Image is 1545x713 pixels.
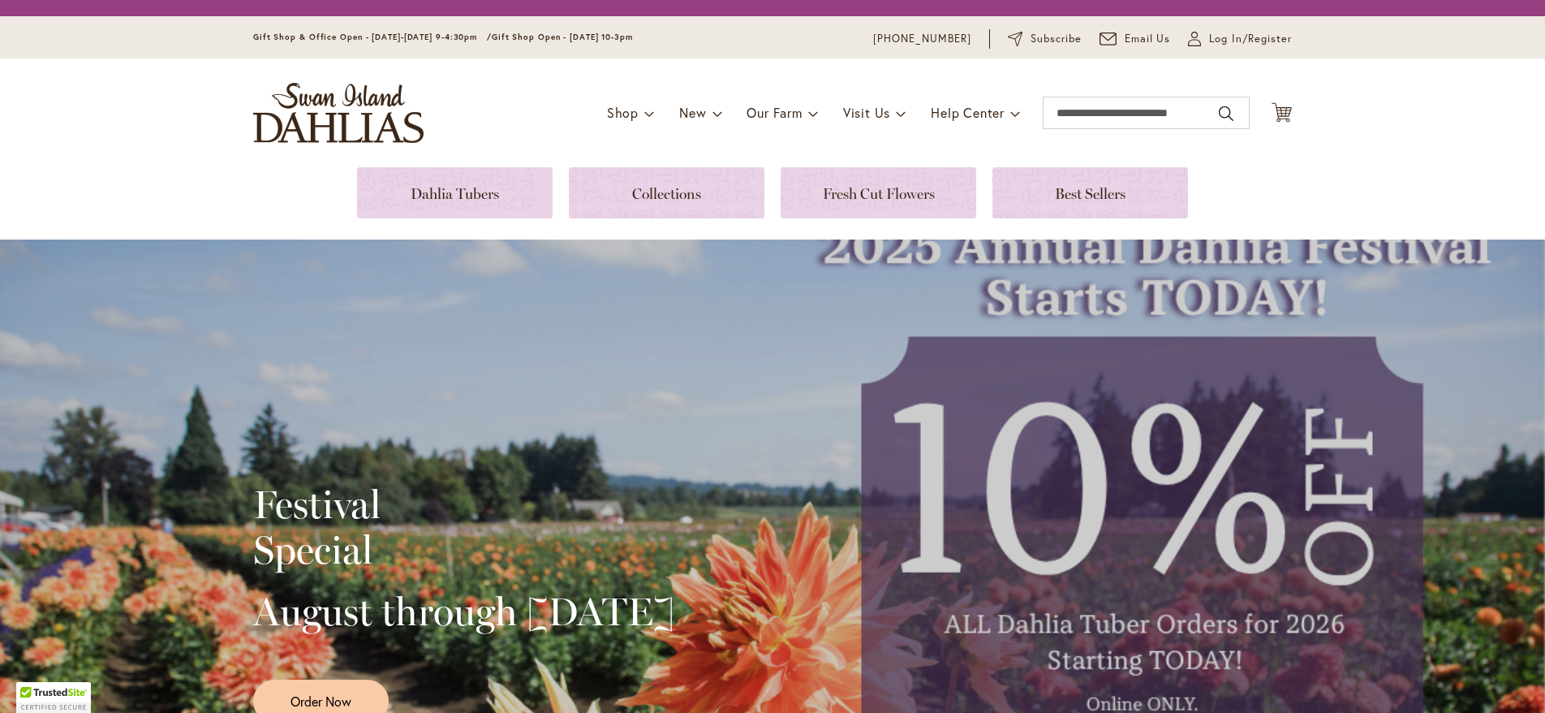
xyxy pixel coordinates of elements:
[1219,101,1233,127] button: Search
[679,104,706,121] span: New
[253,589,674,634] h2: August through [DATE]
[931,104,1005,121] span: Help Center
[843,104,890,121] span: Visit Us
[1125,31,1171,47] span: Email Us
[290,692,351,711] span: Order Now
[873,31,971,47] a: [PHONE_NUMBER]
[253,83,424,143] a: store logo
[607,104,639,121] span: Shop
[492,32,633,42] span: Gift Shop Open - [DATE] 10-3pm
[1209,31,1292,47] span: Log In/Register
[253,482,674,573] h2: Festival Special
[1031,31,1082,47] span: Subscribe
[1188,31,1292,47] a: Log In/Register
[1100,31,1171,47] a: Email Us
[1008,31,1082,47] a: Subscribe
[747,104,802,121] span: Our Farm
[253,32,492,42] span: Gift Shop & Office Open - [DATE]-[DATE] 9-4:30pm /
